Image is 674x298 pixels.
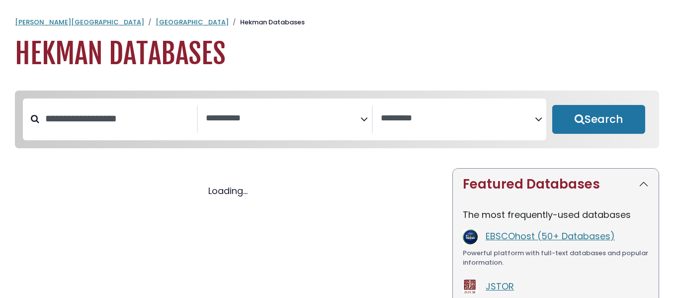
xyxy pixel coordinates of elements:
[156,17,229,27] a: [GEOGRAPHIC_DATA]
[15,37,659,71] h1: Hekman Databases
[15,184,440,198] div: Loading...
[453,169,659,200] button: Featured Databases
[486,230,615,242] a: EBSCOhost (50+ Databases)
[229,17,305,27] li: Hekman Databases
[486,280,514,293] a: JSTOR
[381,113,535,124] textarea: Search
[552,105,645,134] button: Submit for Search Results
[15,17,659,27] nav: breadcrumb
[463,248,649,268] div: Powerful platform with full-text databases and popular information.
[206,113,360,124] textarea: Search
[39,110,197,127] input: Search database by title or keyword
[15,17,144,27] a: [PERSON_NAME][GEOGRAPHIC_DATA]
[15,91,659,148] nav: Search filters
[463,208,649,221] p: The most frequently-used databases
